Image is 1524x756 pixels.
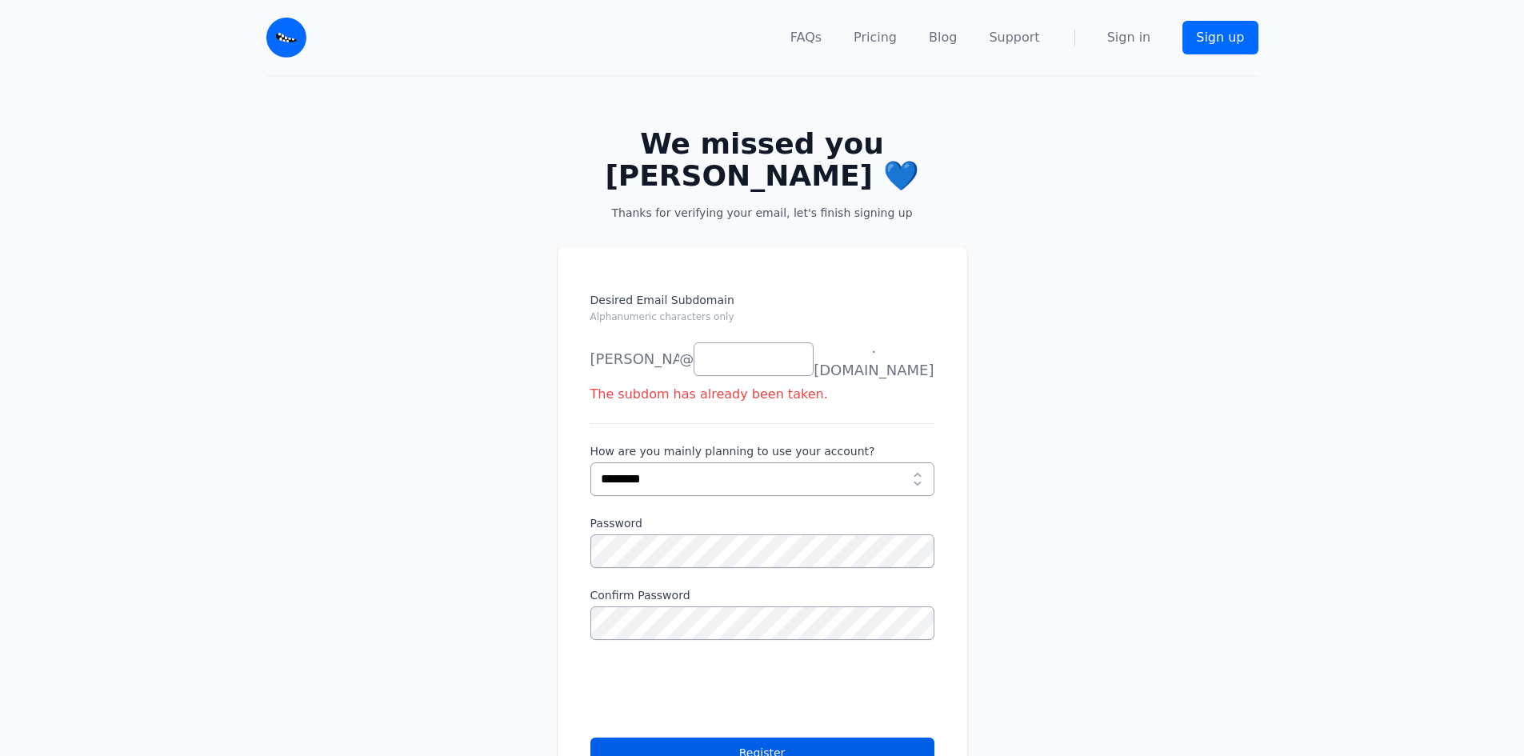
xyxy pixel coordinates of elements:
[583,205,942,221] p: Thanks for verifying your email, let's finish signing up
[1182,21,1258,54] a: Sign up
[266,18,306,58] img: Email Monster
[1107,28,1151,47] a: Sign in
[590,659,834,722] iframe: reCAPTCHA
[590,587,934,603] label: Confirm Password
[679,348,694,370] span: @
[590,385,934,404] div: The subdom has already been taken.
[929,28,957,47] a: Blog
[583,128,942,192] h2: We missed you [PERSON_NAME] 💙
[590,515,934,531] label: Password
[590,311,734,322] small: Alphanumeric characters only
[590,292,934,334] label: Desired Email Subdomain
[790,28,822,47] a: FAQs
[989,28,1039,47] a: Support
[814,337,934,382] span: .[DOMAIN_NAME]
[854,28,897,47] a: Pricing
[590,443,934,459] label: How are you mainly planning to use your account?
[590,343,678,375] li: [PERSON_NAME]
